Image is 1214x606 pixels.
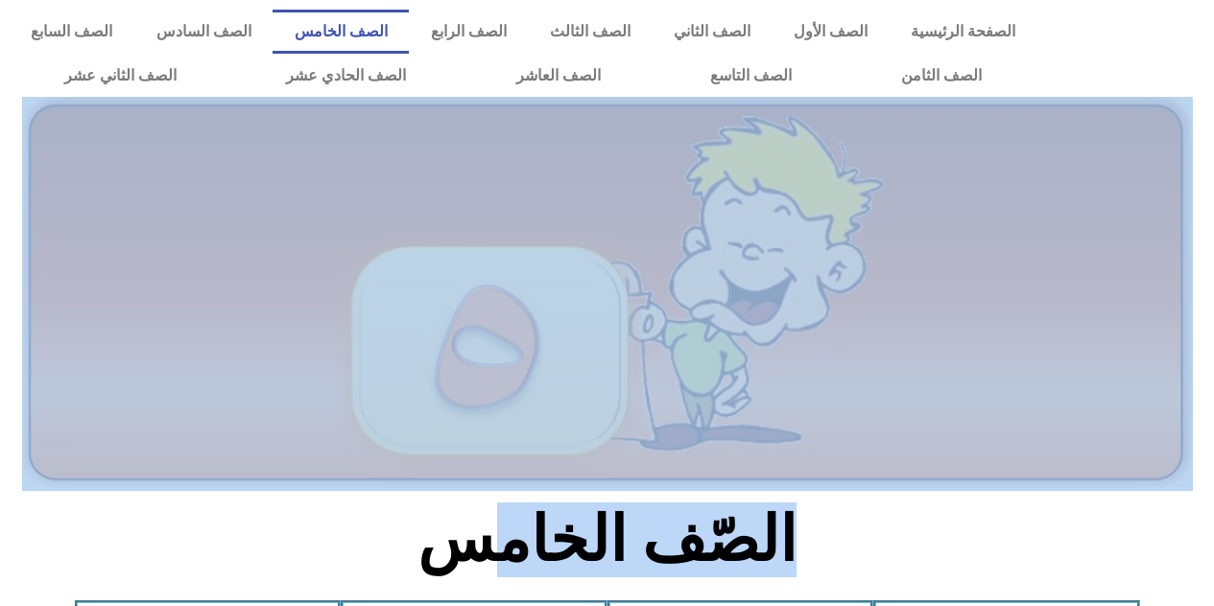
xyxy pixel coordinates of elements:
[231,54,461,98] a: الصف الحادي عشر
[10,54,231,98] a: الصف الثاني عشر
[772,10,889,54] a: الصف الأول
[889,10,1036,54] a: الصفحة الرئيسية
[134,10,273,54] a: الصف السادس
[528,10,652,54] a: الصف الثالث
[10,10,134,54] a: الصف السابع
[273,10,409,54] a: الصف الخامس
[409,10,528,54] a: الصف الرابع
[652,10,772,54] a: الصف الثاني
[290,502,924,577] h2: الصّف الخامس
[846,54,1036,98] a: الصف الثامن
[655,54,846,98] a: الصف التاسع
[462,54,655,98] a: الصف العاشر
